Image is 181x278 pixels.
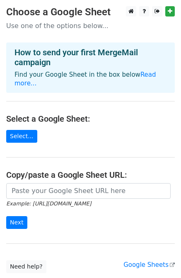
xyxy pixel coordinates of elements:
[6,183,171,199] input: Paste your Google Sheet URL here
[6,216,27,229] input: Next
[14,47,167,67] h4: How to send your first MergeMail campaign
[6,114,175,124] h4: Select a Google Sheet:
[6,21,175,30] p: Use one of the options below...
[14,71,156,87] a: Read more...
[6,260,46,273] a: Need help?
[6,170,175,180] h4: Copy/paste a Google Sheet URL:
[14,71,167,88] p: Find your Google Sheet in the box below
[6,130,37,143] a: Select...
[6,6,175,18] h3: Choose a Google Sheet
[123,261,175,269] a: Google Sheets
[6,200,91,207] small: Example: [URL][DOMAIN_NAME]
